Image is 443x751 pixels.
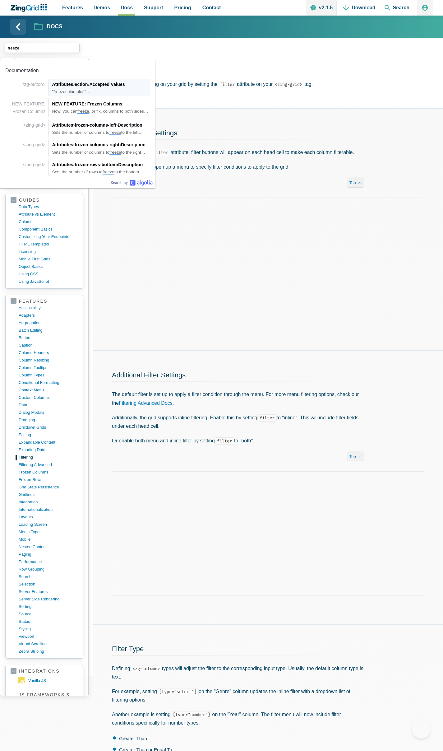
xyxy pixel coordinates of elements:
a: server side rendering [19,595,78,603]
a: zebra striping [19,648,78,655]
a: button [19,334,78,342]
span: <zing-grid> [23,123,45,128]
code: filter [151,149,170,156]
span: › [73,82,75,87]
a: styling [19,625,78,633]
a: selection [19,581,78,588]
div: " columnleft"… [52,89,150,94]
a: Link to the result [3,117,153,137]
span: Docs [121,3,133,12]
span: Demos [94,3,110,12]
a: row grouping [19,566,78,573]
a: custom columns [19,394,78,401]
span: Features [62,3,83,12]
a: Link to the result [3,137,153,156]
a: data [19,401,78,409]
p: The default filter is set up to apply a filter condition through the menu. For more menu filterin... [112,390,364,407]
a: customizing your endpoints [19,233,78,240]
a: editing [19,431,78,439]
a: adapters [19,312,78,319]
a: gridlines [19,491,78,498]
strong: Js Frameworks & Libs [19,692,78,703]
span: freeze [109,130,121,135]
a: Docs [34,21,62,32]
p: Click the button to open up a menu to specify filter conditions to apply to the grid. [112,163,364,171]
code: filter [257,414,277,422]
code: filter [215,437,234,445]
a: integrations [11,668,78,674]
span: Support [144,3,163,12]
strong: Docs [47,24,62,30]
div: Sets the number of columns to to the right… [52,150,150,155]
a: column types [19,371,78,379]
a: Additional Filter Settings [112,371,186,379]
a: HTML templates [19,240,78,248]
a: filtering advanced [19,461,78,469]
a: search [19,573,78,581]
a: frozen rows [19,476,78,483]
a: status [19,618,78,625]
p: Easily enable filtering on your grid by setting the attribute on your tag. [112,80,433,88]
p: Defining types will adjust the filter to the corresponding input type. Usually, the default colum... [112,664,364,681]
a: internationalization [19,506,78,513]
a: column [19,218,78,226]
span: › [73,162,75,167]
div: Search by [111,180,153,186]
a: viewport [19,633,78,640]
div: Now, you can , or fix, columns to both sides… [52,109,150,114]
span: NEW FEATURE: Frozen Columns [12,101,45,114]
a: server features [19,588,78,595]
a: virtual scrolling [19,640,78,648]
a: guides [11,197,78,203]
a: ZingChart Logo. Click to return to the homepage [10,4,50,12]
a: Filter Type [112,645,144,653]
a: column resizing [19,357,78,364]
a: conditional formatting [19,379,78,386]
p: Additionally, the grid supports inline filtering. Enable this by setting to "inline". This will i... [112,413,364,430]
iframe: Toggle Customer Support [412,720,431,739]
a: dialog modals [19,409,78,416]
span: › [116,123,118,128]
span: <zing-grid> [23,142,45,147]
code: <zing-grid> [273,81,304,88]
a: mobile first grids [19,255,78,263]
div: Attributes action Accepted Values [52,81,150,88]
span: <zing-grid> [23,162,45,167]
a: source [19,610,78,618]
div: Attributes frozen-rows-bottom Description [52,161,150,168]
a: batch editing [19,327,78,334]
span: Contact [202,3,221,12]
a: using JavaScript [19,278,78,285]
a: licensing [19,248,78,255]
a: component basics [19,226,78,233]
li: Greater Than [113,735,364,742]
a: dragging [19,416,78,424]
a: integration [19,498,78,506]
a: column headers [19,349,78,357]
a: performance [19,558,78,566]
a: frozen columns [19,469,78,476]
a: media types [19,528,78,536]
p: Once you add the attribute, filter buttons will appear on each head cell to make each column filt... [112,148,364,156]
a: filtering [19,454,78,461]
a: Algolia [111,180,153,186]
span: Pricing [174,3,191,12]
a: grid state persistence [19,483,78,491]
span: › [73,123,75,128]
a: column tooltips [19,364,78,371]
a: exporting data [19,446,78,454]
a: caption [19,342,78,349]
a: Attribute vs Element [19,211,78,218]
a: object basics [19,263,78,270]
div: Attributes frozen-columns-left Description [52,121,150,129]
h1: Filtering [112,58,433,72]
input: search input [5,43,80,53]
span: Documentation [5,68,39,73]
a: loading screen [19,521,78,528]
div: Attributes frozen-columns-right Description [52,141,150,148]
a: aggregation [19,319,78,327]
iframe: Demo loaded in iFrame [112,471,424,596]
span: › [119,142,121,147]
